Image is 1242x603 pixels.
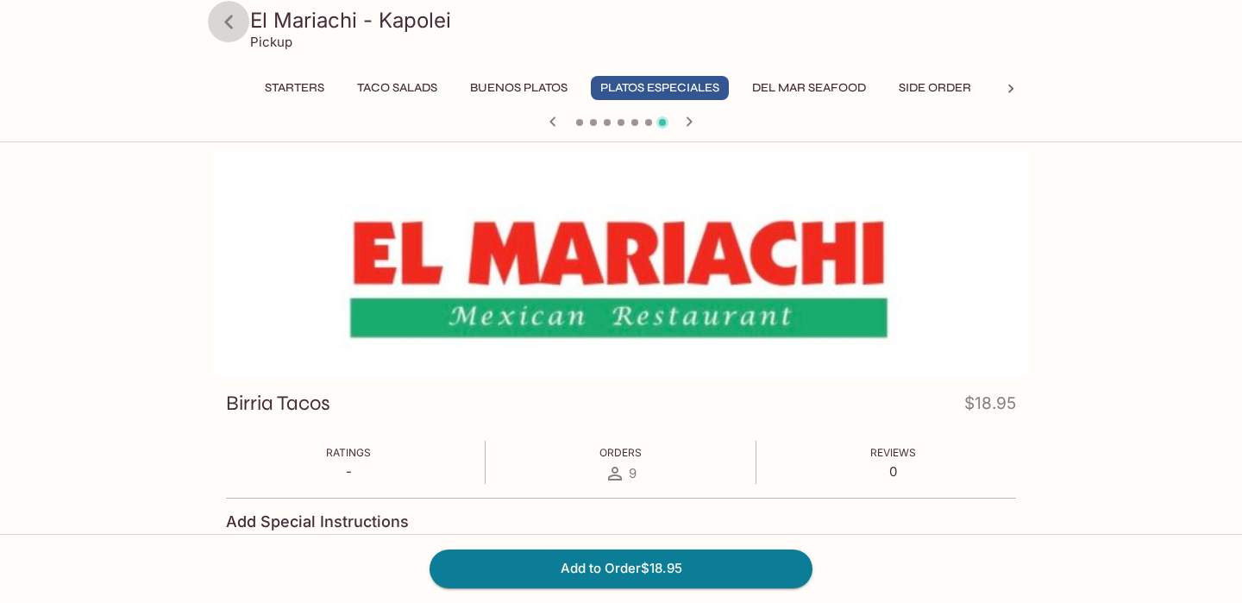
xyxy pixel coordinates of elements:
[326,446,371,459] span: Ratings
[255,76,334,100] button: Starters
[250,34,292,50] p: Pickup
[348,76,447,100] button: Taco Salads
[629,465,637,481] span: 9
[591,76,729,100] button: Platos Especiales
[964,390,1016,424] h4: $18.95
[430,550,812,587] button: Add to Order$18.95
[870,463,916,480] p: 0
[226,512,1016,531] h4: Add Special Instructions
[214,149,1028,378] div: Birria Tacos
[461,76,577,100] button: Buenos Platos
[226,390,330,417] h3: Birria Tacos
[250,7,1021,34] h3: El Mariachi - Kapolei
[889,76,981,100] button: Side Order
[599,446,642,459] span: Orders
[326,463,371,480] p: -
[870,446,916,459] span: Reviews
[743,76,875,100] button: Del Mar Seafood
